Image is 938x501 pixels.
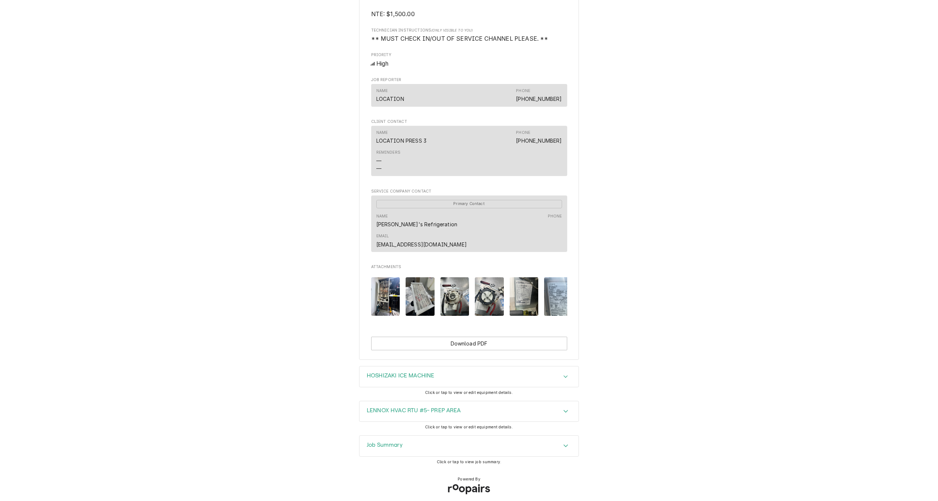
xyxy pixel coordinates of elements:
img: 3WFzObIwTw6MXn72FRge [440,277,469,316]
img: SK92Xc0BThujWLP5nULt [544,277,573,316]
div: Contact [371,84,567,106]
div: Phone [548,213,562,219]
div: Accordion Header [359,401,579,422]
div: Job Reporter [371,77,567,110]
button: Accordion Details Expand Trigger [359,436,579,456]
div: Phone [548,213,562,228]
div: Name [376,88,404,103]
span: Technician Instructions [371,28,567,33]
img: 902WgKWWRpyqHRac3Jq9 [371,277,400,316]
div: LENNOX HVAC RTU #5- PREP AREA [359,401,579,422]
div: Name [376,213,388,219]
img: IBdEB2XT2eM4TJbaEXAQ [406,277,435,316]
div: — [376,157,381,165]
div: Email [376,233,389,239]
div: Button Group [371,337,567,350]
span: Job Reporter [371,77,567,83]
div: Name [376,213,458,228]
div: — [376,165,381,172]
div: Primary [376,199,562,208]
div: Attachments [371,264,567,321]
button: Accordion Details Expand Trigger [359,401,579,422]
div: Job Reporter List [371,84,567,110]
a: [PHONE_NUMBER] [516,138,562,144]
a: [PHONE_NUMBER] [516,96,562,102]
img: bNj32P4bRCaEX6vmvEs1 [510,277,539,316]
div: [object Object] [371,28,567,43]
span: Client Contact [371,119,567,125]
img: Roopairs [442,478,496,500]
a: [EMAIL_ADDRESS][DOMAIN_NAME] [376,241,467,248]
div: Job Summary [359,435,579,457]
div: LOCATION PRESS 3 [376,137,427,145]
button: Download PDF [371,337,567,350]
img: CdMbR8MKS7qztaLd8S9P [475,277,504,316]
div: Button Group Row [371,337,567,350]
div: Phone [516,130,530,136]
div: Service Company Contact List [371,195,567,255]
h3: HOSHIZAKI ICE MACHINE [367,372,434,379]
span: Click or tap to view or edit equipment details. [425,390,513,395]
span: Priority [371,59,567,68]
div: Contact [371,126,567,176]
div: Client Contact List [371,126,567,179]
div: [PERSON_NAME]'s Refrigeration [376,220,458,228]
div: Name [376,130,388,136]
div: Priority [371,52,567,68]
div: Name [376,130,427,145]
span: Powered By [458,476,480,482]
span: [object Object] [371,34,567,43]
div: Client Contact [371,119,567,179]
div: Accordion Header [359,366,579,387]
span: Attachments [371,264,567,270]
div: High [371,59,567,68]
button: Accordion Details Expand Trigger [359,366,579,387]
div: Reminders [376,150,400,156]
div: Email [376,233,467,248]
span: Click or tap to view or edit equipment details. [425,425,513,429]
div: Reminders [376,150,400,172]
span: Priority [371,52,567,58]
h3: Job Summary [367,442,403,449]
div: HOSHIZAKI ICE MACHINE [359,366,579,387]
div: Contact [371,195,567,252]
span: Attachments [371,271,567,322]
div: Name [376,88,388,94]
span: ** MUST CHECK IN/OUT OF SERVICE CHANNEL PLEASE. ** [371,35,549,42]
div: Accordion Header [359,436,579,456]
div: LOCATION [376,95,404,103]
div: Phone [516,88,562,103]
span: Click or tap to view job summary. [437,460,501,464]
div: Phone [516,130,562,145]
span: (Only Visible to You) [431,28,473,32]
span: Primary Contact [376,200,562,208]
h3: LENNOX HVAC RTU #5- PREP AREA [367,407,461,414]
div: Phone [516,88,530,94]
span: Service Company Contact [371,189,567,194]
div: Service Company Contact [371,189,567,255]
